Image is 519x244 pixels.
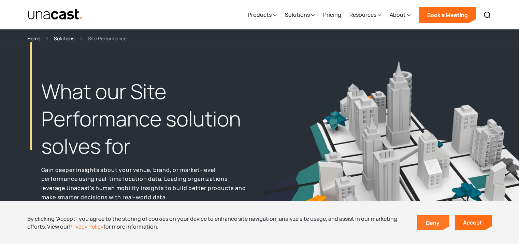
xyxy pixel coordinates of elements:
div: Solutions [285,1,315,29]
a: Solutions [54,35,74,42]
img: Search icon [483,11,491,19]
div: Resources [349,11,376,19]
a: Deny [418,216,449,230]
a: Privacy Policy [69,223,103,230]
div: Products [247,11,271,19]
a: Home [27,35,40,42]
p: Gain deeper insights about your venue, brand, or market-level performance using real-time locatio... [41,165,246,202]
div: About [389,11,405,19]
a: home [28,9,83,21]
a: Pricing [323,1,341,29]
div: About [389,1,410,29]
a: Accept [455,215,492,230]
img: Unacast text logo [28,9,83,21]
div: Resources [349,1,381,29]
h1: What our Site Performance solution solves for [41,78,246,160]
div: By clicking “Accept”, you agree to the storing of cookies on your device to enhance site navigati... [27,215,407,230]
div: Products [247,1,276,29]
div: Site Performance [88,35,127,42]
a: Book a Meeting [419,7,476,23]
div: Solutions [285,11,309,19]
